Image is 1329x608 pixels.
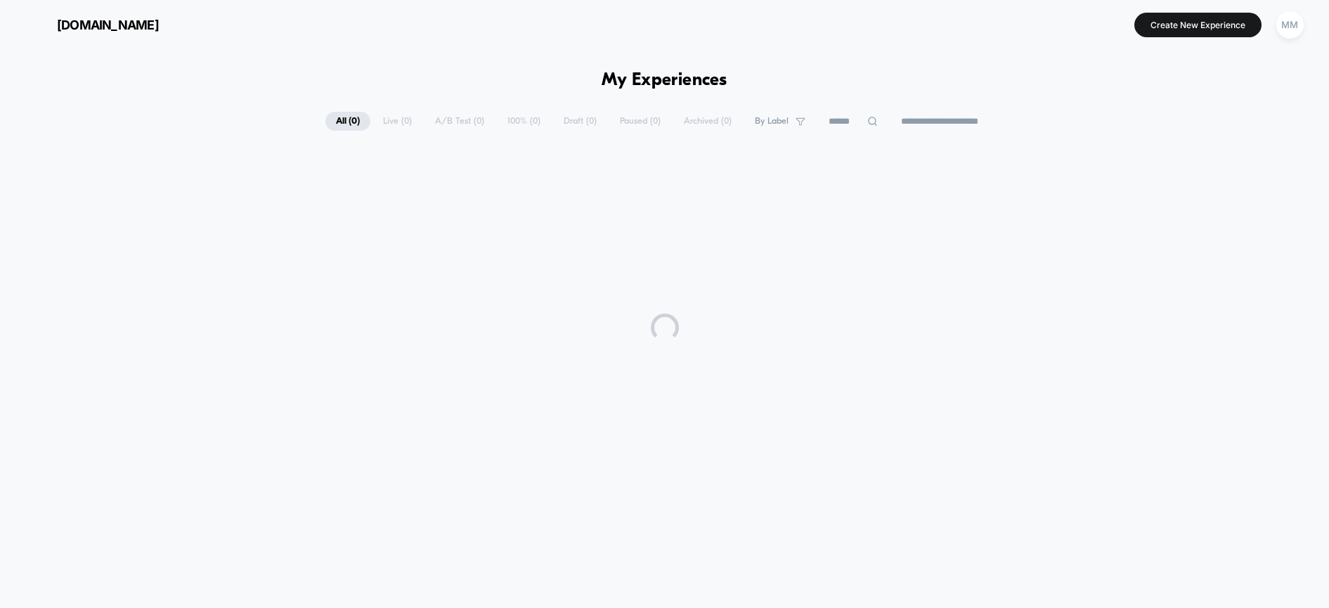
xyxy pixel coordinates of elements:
div: MM [1276,11,1304,39]
span: By Label [755,116,789,127]
span: [DOMAIN_NAME] [57,18,159,32]
h1: My Experiences [602,70,727,91]
span: All ( 0 ) [325,112,370,131]
button: [DOMAIN_NAME] [21,13,163,36]
button: MM [1272,11,1308,39]
button: Create New Experience [1134,13,1262,37]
